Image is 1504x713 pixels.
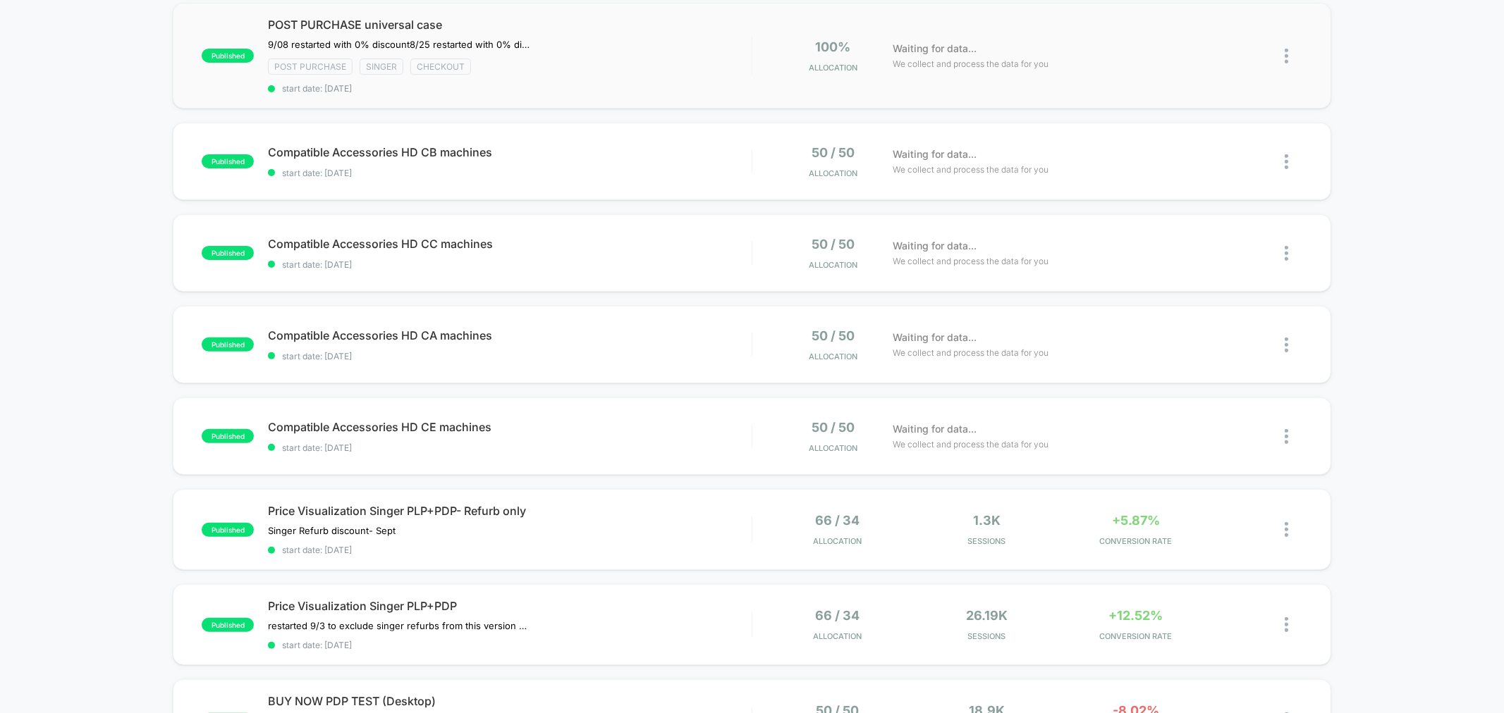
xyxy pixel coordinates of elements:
span: Allocation [814,536,862,546]
span: start date: [DATE] [268,259,751,270]
span: start date: [DATE] [268,442,751,453]
span: 50 / 50 [812,237,855,252]
span: start date: [DATE] [268,545,751,555]
span: Sessions [916,536,1058,546]
span: Waiting for data... [893,41,977,56]
span: Allocation [809,352,857,361]
span: start date: [DATE] [268,640,751,650]
span: Sessions [916,631,1058,641]
span: Waiting for data... [893,421,977,437]
span: Allocation [809,443,857,453]
img: close [1285,429,1288,444]
span: CONVERSION RATE [1065,536,1207,546]
span: We collect and process the data for you [893,57,1048,70]
span: checkout [410,58,471,75]
span: published [202,246,254,260]
span: +12.52% [1109,608,1163,623]
span: Waiting for data... [893,238,977,254]
span: 50 / 50 [812,328,855,343]
span: Allocation [814,631,862,641]
span: Waiting for data... [893,330,977,345]
span: Compatible Accessories HD CA machines [268,328,751,342]
span: 50 / 50 [812,420,855,435]
span: We collect and process the data for you [893,346,1048,359]
img: close [1285,154,1288,169]
span: 100% [816,39,851,54]
span: POST PURCHASE universal case [268,18,751,32]
span: We collect and process the data for you [893,254,1048,268]
span: Waiting for data... [893,147,977,162]
span: BUY NOW PDP TEST (Desktop) [268,694,751,708]
span: start date: [DATE] [268,351,751,361]
img: close [1285,246,1288,261]
span: restarted 9/3 to exclude singer refurbs from this version of the test [268,620,530,631]
span: start date: [DATE] [268,83,751,94]
span: We collect and process the data for you [893,163,1048,176]
span: published [202,429,254,443]
img: close [1285,49,1288,63]
span: Allocation [809,63,857,73]
span: 66 / 34 [816,513,860,528]
span: Compatible Accessories HD CE machines [268,420,751,434]
span: +5.87% [1112,513,1160,528]
span: 66 / 34 [816,608,860,623]
img: close [1285,337,1288,352]
span: start date: [DATE] [268,168,751,178]
span: We collect and process the data for you [893,438,1048,451]
span: Post Purchase [268,58,353,75]
span: 1.3k [973,513,1001,528]
span: 26.19k [966,608,1008,623]
span: published [202,49,254,63]
span: Singer [360,58,403,75]
span: 9/08 restarted with 0% discount8/25 restarted with 0% discount due to Laborday promo10% off 6% CR... [268,39,530,50]
span: Compatible Accessories HD CC machines [268,237,751,251]
span: Allocation [809,168,857,178]
span: Compatible Accessories HD CB machines [268,145,751,159]
img: close [1285,617,1288,632]
span: published [202,618,254,632]
span: published [202,523,254,537]
img: close [1285,522,1288,537]
span: published [202,154,254,168]
span: Singer Refurb discount- Sept [268,525,396,536]
span: Price Visualization Singer PLP+PDP- Refurb only [268,504,751,518]
span: Price Visualization Singer PLP+PDP [268,599,751,613]
span: Allocation [809,260,857,270]
span: published [202,337,254,352]
span: 50 / 50 [812,145,855,160]
span: CONVERSION RATE [1065,631,1207,641]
